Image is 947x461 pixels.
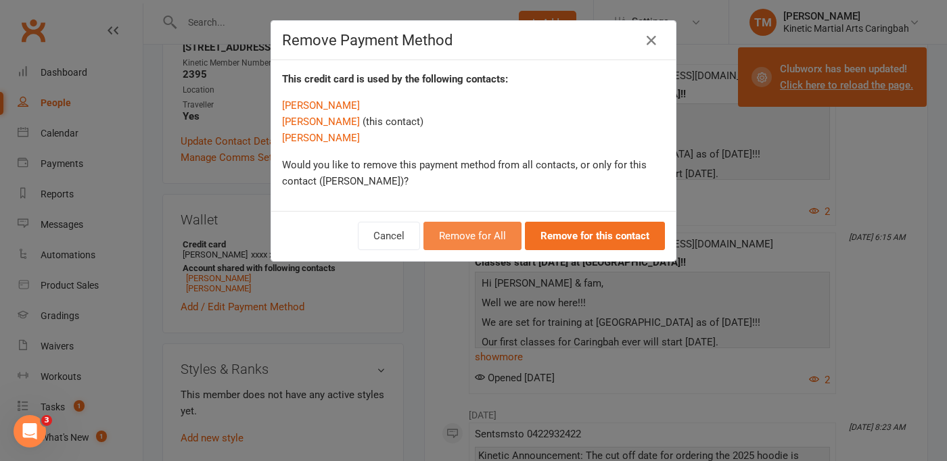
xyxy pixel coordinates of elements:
p: Would you like to remove this payment method from all contacts, or only for this contact ([PERSON... [282,157,665,189]
iframe: Intercom live chat [14,415,46,447]
button: Remove for All [423,222,522,250]
h4: Remove Payment Method [282,32,665,49]
a: [PERSON_NAME] [282,99,360,112]
a: [PERSON_NAME] [282,116,360,128]
span: (this contact) [363,116,423,128]
a: [PERSON_NAME] [282,132,360,144]
span: 3 [41,415,52,426]
strong: This credit card is used by the following contacts: [282,73,508,85]
button: Remove for this contact [525,222,665,250]
button: Close [641,30,662,51]
strong: Remove for this contact [540,230,649,242]
button: Cancel [358,222,420,250]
